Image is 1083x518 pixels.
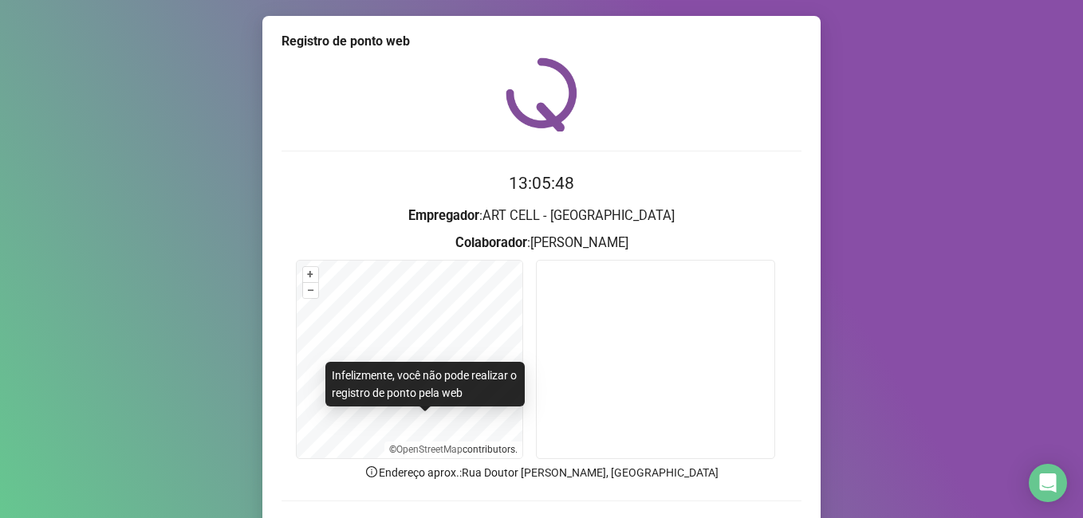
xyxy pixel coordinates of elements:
button: – [303,283,318,298]
a: OpenStreetMap [396,444,463,455]
strong: Empregador [408,208,479,223]
h3: : [PERSON_NAME] [282,233,801,253]
div: Registro de ponto web [282,32,801,51]
button: + [303,267,318,282]
li: © contributors. [389,444,518,455]
div: Infelizmente, você não pode realizar o registro de ponto pela web [325,362,525,406]
div: Open Intercom Messenger [1029,464,1067,502]
time: 13:05:48 [509,174,574,193]
img: QRPoint [506,57,577,131]
strong: Colaborador [455,235,527,250]
p: Endereço aprox. : Rua Doutor [PERSON_NAME], [GEOGRAPHIC_DATA] [282,464,801,481]
h3: : ART CELL - [GEOGRAPHIC_DATA] [282,206,801,226]
span: info-circle [364,465,379,479]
